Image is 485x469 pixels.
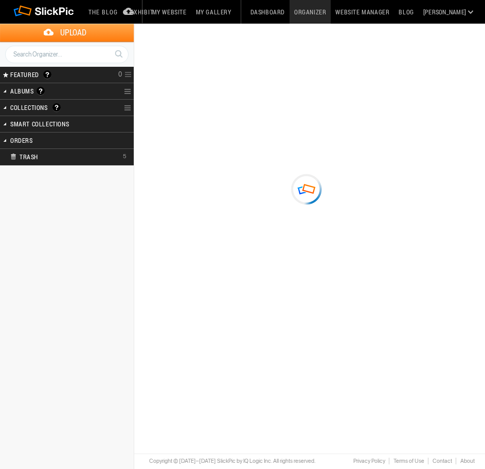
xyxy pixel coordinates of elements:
h2: Orders [10,133,97,148]
a: Collection Options [124,101,134,115]
h2: Smart Collections [10,116,97,132]
div: Copyright © [DATE]–[DATE] SlickPic by IQ Logic Inc. All rights reserved. [149,457,316,465]
a: Contact [428,458,456,464]
div: Loading ... [283,171,330,208]
h2: Collections [10,100,97,115]
span: Upload [12,24,134,42]
a: Search [109,45,128,63]
a: Privacy Policy [349,458,389,464]
span: FEATURED [7,70,39,79]
input: Search Organizer... [5,46,129,63]
h2: Trash [10,149,106,164]
a: About [456,458,475,464]
a: Terms of Use [389,458,428,464]
h2: Albums [10,83,97,99]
